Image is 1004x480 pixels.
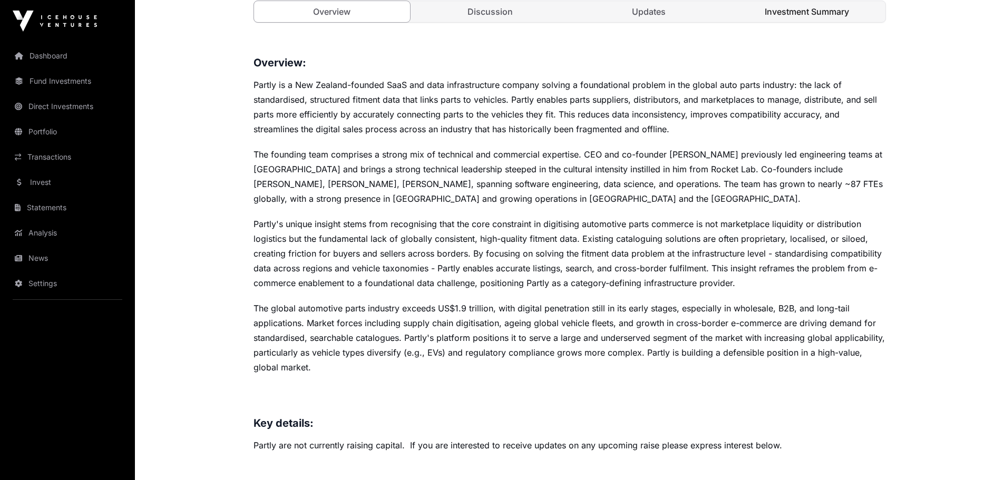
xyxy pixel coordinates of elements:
[8,171,126,194] a: Invest
[254,77,886,136] p: Partly is a New Zealand-founded SaaS and data infrastructure company solving a foundational probl...
[254,301,886,375] p: The global automotive parts industry exceeds US$1.9 trillion, with digital penetration still in i...
[729,1,885,22] a: Investment Summary
[571,1,727,22] a: Updates
[8,95,126,118] a: Direct Investments
[8,145,126,169] a: Transactions
[254,1,885,22] nav: Tabs
[8,70,126,93] a: Fund Investments
[951,429,1004,480] iframe: Chat Widget
[254,438,886,453] p: Partly are not currently raising capital. If you are interested to receive updates on any upcomin...
[412,1,569,22] a: Discussion
[254,54,886,71] h3: Overview:
[254,1,411,23] a: Overview
[13,11,97,32] img: Icehouse Ventures Logo
[254,147,886,206] p: The founding team comprises a strong mix of technical and commercial expertise. CEO and co-founde...
[254,217,886,290] p: Partly's unique insight stems from recognising that the core constraint in digitising automotive ...
[8,221,126,244] a: Analysis
[8,247,126,270] a: News
[8,196,126,219] a: Statements
[8,272,126,295] a: Settings
[8,120,126,143] a: Portfolio
[254,415,886,432] h3: Key details:
[8,44,126,67] a: Dashboard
